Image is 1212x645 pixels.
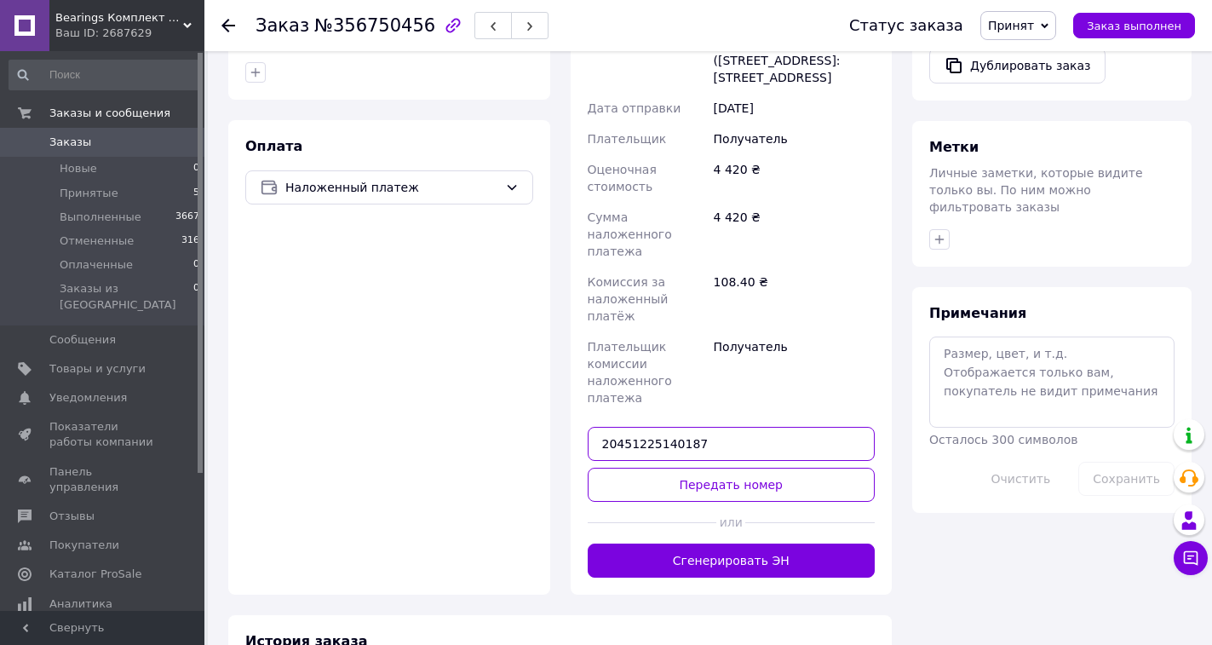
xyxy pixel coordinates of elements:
button: Передать номер [588,468,876,502]
span: Дата отправки [588,101,681,115]
button: Дублировать заказ [929,48,1106,84]
span: Наложенный платеж [285,178,498,197]
span: или [716,514,745,531]
span: Сообщения [49,332,116,348]
span: Заказы [49,135,91,150]
span: 0 [193,281,199,312]
span: 3667 [175,210,199,225]
div: [DATE] [710,93,878,124]
span: Примечания [929,305,1026,321]
span: Оплата [245,138,302,154]
span: Заказы и сообщения [49,106,170,121]
span: Оценочная стоимость [588,163,657,193]
span: 0 [193,161,199,176]
input: Поиск [9,60,201,90]
span: Принятые [60,186,118,201]
button: Сгенерировать ЭН [588,544,876,578]
div: Ваш ID: 2687629 [55,26,204,41]
span: Осталось 300 символов [929,433,1077,446]
span: Принят [988,19,1034,32]
span: Панель управления [49,464,158,495]
div: пгт. [PERSON_NAME] ([STREET_ADDRESS]: [STREET_ADDRESS] [710,28,878,93]
span: Bearings Комплект - те, що крутиться роками. [55,10,183,26]
input: Номер экспресс-накладной [588,427,876,461]
div: 4 420 ₴ [710,154,878,202]
span: Заказы из [GEOGRAPHIC_DATA] [60,281,193,312]
span: Личные заметки, которые видите только вы. По ним можно фильтровать заказы [929,166,1143,214]
div: 4 420 ₴ [710,202,878,267]
span: Плательщик комиссии наложенного платежа [588,340,672,405]
div: Получатель [710,331,878,413]
span: Каталог ProSale [49,567,141,582]
span: Покупатели [49,538,119,553]
span: Выполненные [60,210,141,225]
span: Аналитика [49,596,112,612]
button: Чат с покупателем [1174,541,1208,575]
span: Новые [60,161,97,176]
button: Заказ выполнен [1073,13,1195,38]
div: 108.40 ₴ [710,267,878,331]
span: 5 [193,186,199,201]
span: Метки [929,139,979,155]
span: 316 [181,233,199,249]
span: Комиссия за наложенный платёж [588,275,669,323]
span: Оплаченные [60,257,133,273]
div: Получатель [710,124,878,154]
span: Отмененные [60,233,134,249]
span: Показатели работы компании [49,419,158,450]
span: 0 [193,257,199,273]
div: Вернуться назад [221,17,235,34]
div: Статус заказа [849,17,963,34]
span: Товары и услуги [49,361,146,377]
span: №356750456 [314,15,435,36]
span: Отзывы [49,509,95,524]
span: Заказ [256,15,309,36]
span: Заказ выполнен [1087,20,1181,32]
span: Сумма наложенного платежа [588,210,672,258]
span: Плательщик [588,132,667,146]
span: Уведомления [49,390,127,406]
